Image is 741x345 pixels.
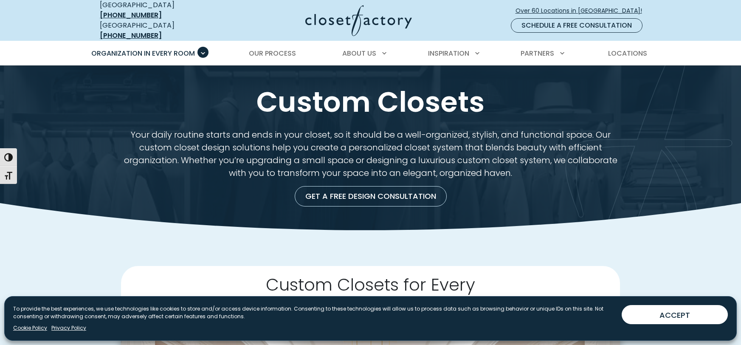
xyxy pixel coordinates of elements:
a: Get a Free Design Consultation [295,186,447,206]
h1: Custom Closets [98,86,643,118]
span: Budget [410,286,477,320]
span: Over 60 Locations in [GEOGRAPHIC_DATA]! [516,6,649,15]
span: Partners [521,48,554,58]
span: About Us [342,48,376,58]
span: Space, Style and [264,295,406,319]
a: Privacy Policy [51,324,86,332]
p: To provide the best experiences, we use technologies like cookies to store and/or access device i... [13,305,615,320]
a: [PHONE_NUMBER] [100,31,162,40]
span: Organization in Every Room [91,48,195,58]
a: [PHONE_NUMBER] [100,10,162,20]
span: Custom Closets for Every [266,273,475,297]
div: [GEOGRAPHIC_DATA] [100,20,223,41]
button: ACCEPT [622,305,728,324]
span: Inspiration [428,48,469,58]
nav: Primary Menu [85,42,656,65]
a: Cookie Policy [13,324,47,332]
img: Closet Factory Logo [305,5,412,36]
a: Schedule a Free Consultation [511,18,642,33]
span: Our Process [249,48,296,58]
span: Locations [608,48,647,58]
a: Over 60 Locations in [GEOGRAPHIC_DATA]! [515,3,649,18]
p: Your daily routine starts and ends in your closet, so it should be a well-organized, stylish, and... [121,128,620,179]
